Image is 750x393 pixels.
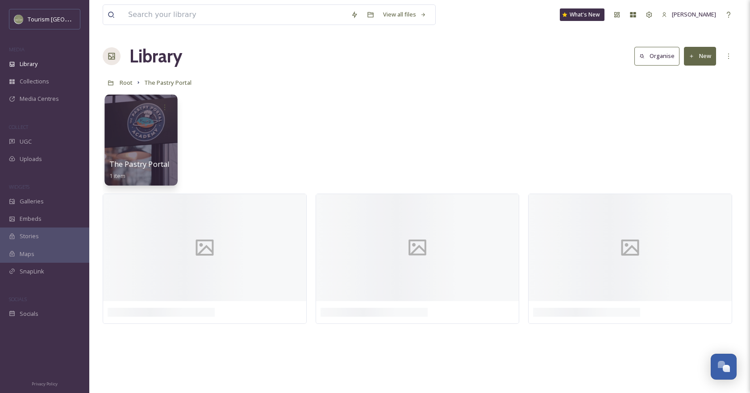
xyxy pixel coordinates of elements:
[20,95,59,103] span: Media Centres
[120,77,133,88] a: Root
[109,160,170,180] a: The Pastry Portal1 item
[9,183,29,190] span: WIDGETS
[379,6,431,23] a: View all files
[28,15,108,23] span: Tourism [GEOGRAPHIC_DATA]
[144,77,192,88] a: The Pastry Portal
[9,46,25,53] span: MEDIA
[9,296,27,302] span: SOCIALS
[124,5,346,25] input: Search your library
[20,310,38,318] span: Socials
[32,378,58,389] a: Privacy Policy
[672,10,716,18] span: [PERSON_NAME]
[120,79,133,87] span: Root
[20,60,37,68] span: Library
[711,354,737,380] button: Open Chat
[109,159,170,169] span: The Pastry Portal
[20,137,32,146] span: UGC
[20,215,42,223] span: Embeds
[634,47,679,65] button: Organise
[144,79,192,87] span: The Pastry Portal
[20,267,44,276] span: SnapLink
[657,6,721,23] a: [PERSON_NAME]
[560,8,604,21] a: What's New
[20,77,49,86] span: Collections
[14,15,23,24] img: Abbotsford_Snapsea.png
[20,155,42,163] span: Uploads
[9,124,28,130] span: COLLECT
[32,381,58,387] span: Privacy Policy
[20,232,39,240] span: Stories
[20,250,34,258] span: Maps
[20,197,44,206] span: Galleries
[109,171,126,179] span: 1 item
[634,47,684,65] a: Organise
[684,47,716,65] button: New
[129,43,182,70] a: Library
